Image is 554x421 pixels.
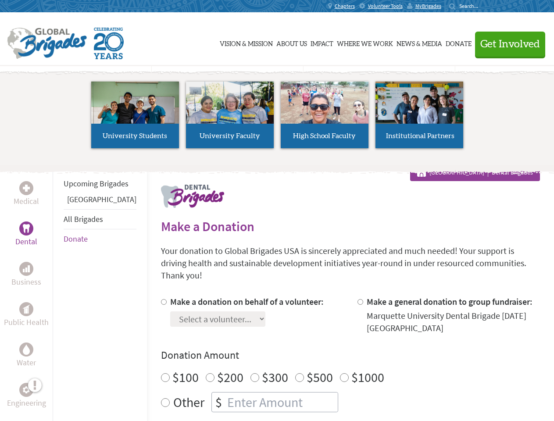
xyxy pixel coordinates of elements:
[480,39,540,50] span: Get Involved
[337,21,393,64] a: Where We Work
[351,369,384,385] label: $1000
[23,344,30,354] img: Water
[281,82,368,124] img: menu_brigades_submenu_3.jpg
[161,348,540,362] h4: Donation Amount
[64,214,103,224] a: All Brigades
[262,369,288,385] label: $300
[475,32,545,57] button: Get Involved
[17,343,36,369] a: WaterWater
[446,21,472,64] a: Donate
[91,82,179,148] a: University Students
[23,265,30,272] img: Business
[64,178,129,189] a: Upcoming Brigades
[4,316,49,328] p: Public Health
[23,224,30,232] img: Dental
[7,28,87,59] img: Global Brigades Logo
[7,383,46,409] a: EngineeringEngineering
[172,369,199,385] label: $100
[307,369,333,385] label: $500
[67,194,136,204] a: [GEOGRAPHIC_DATA]
[15,235,37,248] p: Dental
[103,132,167,139] span: University Students
[375,82,463,140] img: menu_brigades_submenu_4.jpg
[94,28,124,59] img: Global Brigades Celebrating 20 Years
[64,174,136,193] li: Upcoming Brigades
[19,181,33,195] div: Medical
[7,397,46,409] p: Engineering
[161,245,540,282] p: Your donation to Global Brigades USA is sincerely appreciated and much needed! Your support is dr...
[23,185,30,192] img: Medical
[19,262,33,276] div: Business
[161,185,224,208] img: logo-dental.png
[4,302,49,328] a: Public HealthPublic Health
[368,3,403,10] span: Volunteer Tools
[64,234,88,244] a: Donate
[173,392,204,412] label: Other
[11,276,41,288] p: Business
[64,209,136,229] li: All Brigades
[19,302,33,316] div: Public Health
[186,82,274,140] img: menu_brigades_submenu_2.jpg
[311,21,333,64] a: Impact
[367,310,540,334] div: Marquette University Dental Brigade [DATE] [GEOGRAPHIC_DATA]
[170,296,324,307] label: Make a donation on behalf of a volunteer:
[64,229,136,249] li: Donate
[91,82,179,140] img: menu_brigades_submenu_1.jpg
[64,193,136,209] li: Panama
[367,296,533,307] label: Make a general donation to group fundraiser:
[161,218,540,234] h2: Make a Donation
[14,181,39,207] a: MedicalMedical
[200,132,260,139] span: University Faculty
[397,21,442,64] a: News & Media
[225,392,338,412] input: Enter Amount
[19,343,33,357] div: Water
[212,392,225,412] div: $
[459,3,484,9] input: Search...
[23,386,30,393] img: Engineering
[11,262,41,288] a: BusinessBusiness
[23,305,30,314] img: Public Health
[220,21,273,64] a: Vision & Mission
[19,383,33,397] div: Engineering
[415,3,441,10] span: MyBrigades
[186,82,274,148] a: University Faculty
[276,21,307,64] a: About Us
[17,357,36,369] p: Water
[14,195,39,207] p: Medical
[375,82,463,148] a: Institutional Partners
[281,82,368,148] a: High School Faculty
[386,132,454,139] span: Institutional Partners
[293,132,356,139] span: High School Faculty
[335,3,355,10] span: Chapters
[15,221,37,248] a: DentalDental
[19,221,33,235] div: Dental
[217,369,243,385] label: $200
